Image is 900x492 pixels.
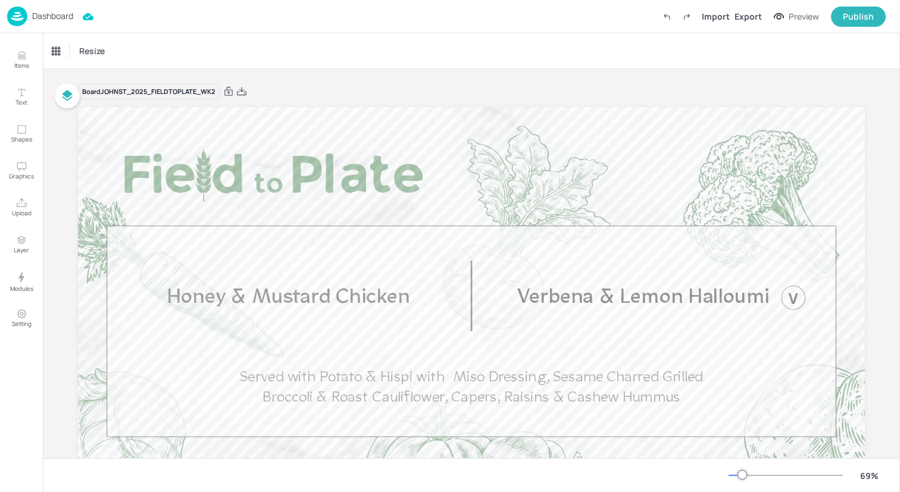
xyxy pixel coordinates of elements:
span: Verbena & Lemon Halloumi [517,287,769,308]
div: Preview [789,10,819,23]
img: logo-86c26b7e.jpg [7,7,27,26]
span: Resize [77,45,107,57]
div: Export [735,10,762,23]
p: Dashboard [32,12,73,20]
div: Board JOHNST_2025_FIELDTOPLATE_WK2 [78,84,220,100]
span: Served with Potato & Hispi with Miso Dressing, Sesame Charred Grilled Broccoli & Roast Cauliflowe... [240,370,702,406]
button: Publish [831,7,886,27]
span: Honey & Mustard Chicken [167,287,410,308]
label: Undo (Ctrl + Z) [657,7,677,27]
button: Preview [767,8,826,26]
label: Redo (Ctrl + Y) [677,7,697,27]
div: Import [702,10,730,23]
div: Publish [843,10,874,23]
div: 69 % [855,469,883,482]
